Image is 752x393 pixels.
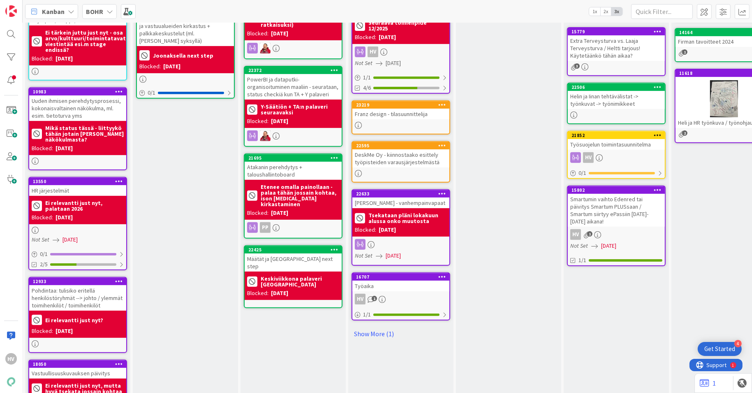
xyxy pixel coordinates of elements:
[567,186,666,266] a: 15802Smartumin vaihto Edenred tai päivitys Smartum PLUSsaan / Smartum siirtyy ePassiin [DATE]-[DA...
[583,152,594,163] div: HV
[245,130,342,141] div: JS
[56,144,73,153] div: [DATE]
[29,368,126,379] div: Vastuullisuuskuvauksen päivitys
[32,236,49,243] i: Not Set
[352,72,449,83] div: 1/1
[600,7,611,16] span: 2x
[352,190,449,198] div: 22633
[28,87,127,170] a: 10983Uuden ihmisen perehdytysprosessi, kokonaisvaltainen näkökulma, ml. esim. tietoturva ymsMikä ...
[248,247,342,253] div: 22425
[40,250,48,258] span: 0 / 1
[352,273,449,291] div: 16707Työaika
[33,179,126,184] div: 13550
[567,83,666,124] a: 22506Helin ja Iinan tehtävälistat -> työnkuvat -> työnimikkeet
[45,317,103,323] b: Ei relevantti just nyt?
[148,88,155,97] span: 0 / 1
[682,130,687,136] span: 2
[386,59,401,67] span: [DATE]
[271,209,288,217] div: [DATE]
[352,272,450,321] a: 16707TyöaikaHV1/1
[5,376,17,388] img: avatar
[568,132,665,139] div: 21852
[29,360,126,368] div: 18050
[43,3,45,10] div: 1
[245,67,342,74] div: 22372
[29,178,126,185] div: 13550
[248,155,342,161] div: 21695
[29,249,126,259] div: 0/1
[352,141,450,183] a: 22595DeskMe Oy - kiinnostaako esittely työpisteiden varausjärjestelmästä
[137,13,234,46] div: Käyttöönottotiimin järjestäytyminen ja vastuualueiden kirkastus + palkkakeskustelut (ml. [PERSON_...
[29,95,126,121] div: Uuden ihmisen perehdytysprosessi, kokonaisvaltainen näkökulma, ml. esim. tietoturva yms
[352,142,449,149] div: 22595
[568,229,665,240] div: HV
[5,5,17,17] img: Visit kanbanzone.com
[244,66,342,147] a: 22372PowerBI ja dataputki-organisoituminen maaliin - seurataan, status checkiä kun TA + Y palaver...
[363,310,371,319] span: 1 / 1
[245,246,342,253] div: 22425
[139,62,161,71] div: Blocked:
[568,84,665,109] div: 22506Helin ja Iinan tehtävälistat -> työnkuvat -> työnimikkeet
[17,1,37,11] span: Support
[568,139,665,150] div: Työsuojelun toimintasuunnitelma
[153,53,213,58] b: Joonaksella next step
[352,281,449,291] div: Työaika
[379,226,396,234] div: [DATE]
[136,5,235,99] a: Käyttöönottotiimin järjestäytyminen ja vastuualueiden kirkastus + palkkakeskustelut (ml. [PERSON_...
[245,43,342,53] div: JS
[28,277,127,353] a: 12933Pohdintaa: tulisiko eritellä henkilöstöryhmät --> johto / ylemmät toimihenkilöt / toimihenki...
[245,154,342,162] div: 21695
[355,294,366,305] div: HV
[56,54,73,63] div: [DATE]
[32,54,53,63] div: Blocked:
[245,154,342,180] div: 21695Atakanin perehdytys + taloushallintoboard
[40,260,48,269] span: 2/5
[574,63,580,69] span: 3
[245,67,342,100] div: 22372PowerBI ja dataputki-organisoituminen maaliin - seurataan, status checkiä kun TA + Y palaveri
[611,7,622,16] span: 3x
[29,88,126,121] div: 10983Uuden ihmisen perehdytysprosessi, kokonaisvaltainen näkökulma, ml. esim. tietoturva yms
[32,144,53,153] div: Blocked:
[587,231,592,237] span: 1
[245,253,342,272] div: Määtät ja [GEOGRAPHIC_DATA] next step
[355,33,376,42] div: Blocked:
[568,152,665,163] div: HV
[86,7,103,16] b: BOHR
[29,185,126,196] div: HR järjestelmät
[352,101,449,109] div: 23219
[62,235,78,244] span: [DATE]
[33,89,126,95] div: 10983
[356,274,449,280] div: 16707
[260,43,271,53] img: JS
[568,186,665,227] div: 15802Smartumin vaihto Edenred tai päivitys Smartum PLUSsaan / Smartum siirtyy ePassiin [DATE]-[DA...
[28,177,127,270] a: 13550HR järjestelmätEi relevantti just nyt, palataan 2026Blocked:[DATE]Not Set[DATE]0/12/5
[368,212,447,224] b: Tsekataan pläni lokakuun alussa onko muutosta
[568,35,665,61] div: Extra Terveysturva vs. Laaja Terveysturva / Heltti tarjous! Käytetäänkö tähän aikaa?
[352,149,449,167] div: DeskMe Oy - kiinnostaako esittely työpisteiden varausjärjestelmästä
[356,143,449,149] div: 22595
[352,327,450,340] a: Show More (1)
[568,28,665,61] div: 15779Extra Terveysturva vs. Laaja Terveysturva / Heltti tarjous! Käytetäänkö tähän aikaa?
[355,252,373,259] i: Not Set
[5,353,17,365] div: HV
[29,278,126,285] div: 12933
[734,340,742,347] div: 4
[137,88,234,98] div: 0/1
[700,378,716,388] a: 1
[260,130,271,141] img: JS
[45,125,124,142] b: Mikä status tässä - liittyykö tähän jotain [PERSON_NAME] näkökulmasta?
[271,289,288,298] div: [DATE]
[589,7,600,16] span: 1x
[32,213,53,222] div: Blocked:
[379,33,396,42] div: [DATE]
[261,276,339,287] b: Keskiviikkona palaveri [GEOGRAPHIC_DATA]
[245,162,342,180] div: Atakanin perehdytys + taloushallintoboard
[578,256,586,265] span: 1/1
[356,191,449,197] div: 22633
[352,198,449,208] div: [PERSON_NAME] - vanhempainvapaat
[29,178,126,196] div: 13550HR järjestelmät
[352,294,449,305] div: HV
[363,84,371,92] span: 4/6
[568,84,665,91] div: 22506
[372,296,377,301] span: 1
